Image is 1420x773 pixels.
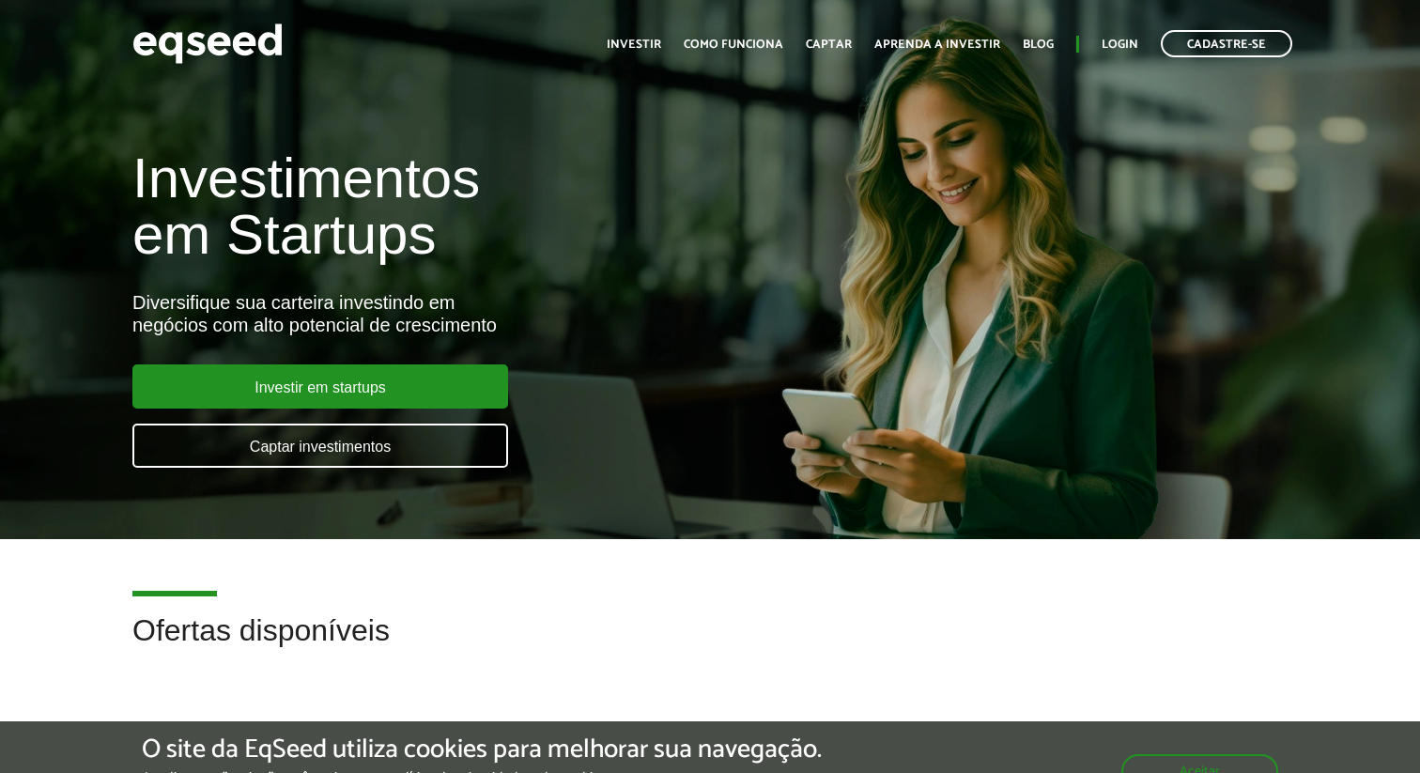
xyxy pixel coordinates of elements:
[132,364,508,409] a: Investir em startups
[806,39,852,51] a: Captar
[874,39,1000,51] a: Aprenda a investir
[1161,30,1292,57] a: Cadastre-se
[132,614,1288,675] h2: Ofertas disponíveis
[132,424,508,468] a: Captar investimentos
[132,150,814,263] h1: Investimentos em Startups
[132,19,283,69] img: EqSeed
[142,735,822,765] h5: O site da EqSeed utiliza cookies para melhorar sua navegação.
[132,291,814,336] div: Diversifique sua carteira investindo em negócios com alto potencial de crescimento
[1102,39,1138,51] a: Login
[684,39,783,51] a: Como funciona
[1023,39,1054,51] a: Blog
[607,39,661,51] a: Investir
